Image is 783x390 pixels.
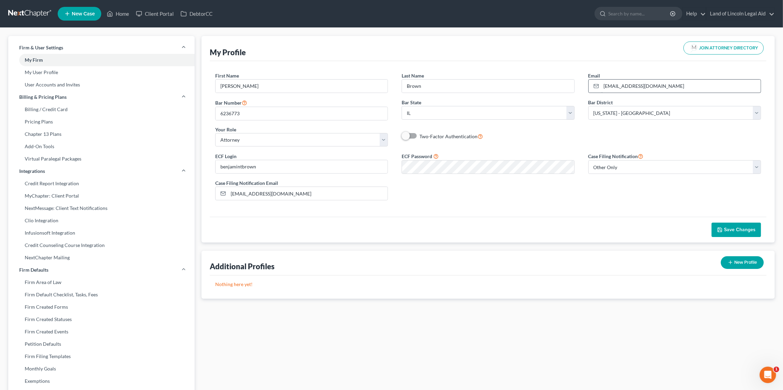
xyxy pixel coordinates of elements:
[8,301,195,313] a: Firm Created Forms
[19,267,48,273] span: Firm Defaults
[8,177,195,190] a: Credit Report Integration
[228,187,388,200] input: Enter notification email..
[8,363,195,375] a: Monthly Goals
[774,367,779,372] span: 1
[8,153,195,165] a: Virtual Paralegal Packages
[8,202,195,214] a: NextMessage: Client Text Notifications
[177,8,216,20] a: DebtorCC
[19,44,63,51] span: Firm & User Settings
[8,227,195,239] a: Infusionsoft Integration
[8,214,195,227] a: Clio Integration
[216,80,388,93] input: Enter first name...
[706,8,774,20] a: Land of Lincoln Legal Aid
[683,8,706,20] a: Help
[419,133,477,139] span: Two-Factor Authentication
[8,326,195,338] a: Firm Created Events
[8,276,195,288] a: Firm Area of Law
[712,223,761,237] button: Save Changes
[699,46,758,50] span: JOIN ATTORNEY DIRECTORY
[8,42,195,54] a: Firm & User Settings
[103,8,133,20] a: Home
[8,338,195,350] a: Petition Defaults
[588,73,600,79] span: Email
[8,128,195,140] a: Chapter 13 Plans
[8,116,195,128] a: Pricing Plans
[8,313,195,326] a: Firm Created Statuses
[216,107,388,120] input: #
[8,91,195,103] a: Billing & Pricing Plans
[210,47,246,57] div: My Profile
[8,140,195,153] a: Add-On Tools
[689,43,699,53] img: modern-attorney-logo-488310dd42d0e56951fffe13e3ed90e038bc441dd813d23dff0c9337a977f38e.png
[215,179,278,187] label: Case Filing Notification Email
[402,99,421,106] label: Bar State
[133,8,177,20] a: Client Portal
[8,375,195,387] a: Exemptions
[215,127,236,132] span: Your Role
[721,256,764,269] button: New Profile
[8,66,195,79] a: My User Profile
[8,350,195,363] a: Firm Filing Templates
[8,239,195,251] a: Credit Counseling Course Integration
[588,152,644,160] label: Case Filing Notification
[601,80,761,93] input: Enter email...
[215,281,761,288] p: Nothing here yet!
[724,227,756,233] span: Save Changes
[215,73,239,79] span: First Name
[402,80,574,93] input: Enter last name...
[8,79,195,91] a: User Accounts and Invites
[8,165,195,177] a: Integrations
[210,261,275,271] div: Additional Profiles
[608,7,671,20] input: Search by name...
[8,264,195,276] a: Firm Defaults
[8,190,195,202] a: MyChapter: Client Portal
[402,73,424,79] span: Last Name
[683,42,764,55] button: JOIN ATTORNEY DIRECTORY
[19,168,45,175] span: Integrations
[8,251,195,264] a: NextChapter Mailing
[8,288,195,301] a: Firm Default Checklist, Tasks, Fees
[8,103,195,116] a: Billing / Credit Card
[215,98,247,107] label: Bar Number
[215,153,237,160] label: ECF Login
[402,153,432,160] label: ECF Password
[588,99,613,106] label: Bar District
[72,11,95,16] span: New Case
[760,367,776,383] iframe: Intercom live chat
[216,160,388,173] input: Enter ecf login...
[19,94,67,101] span: Billing & Pricing Plans
[8,54,195,66] a: My Firm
